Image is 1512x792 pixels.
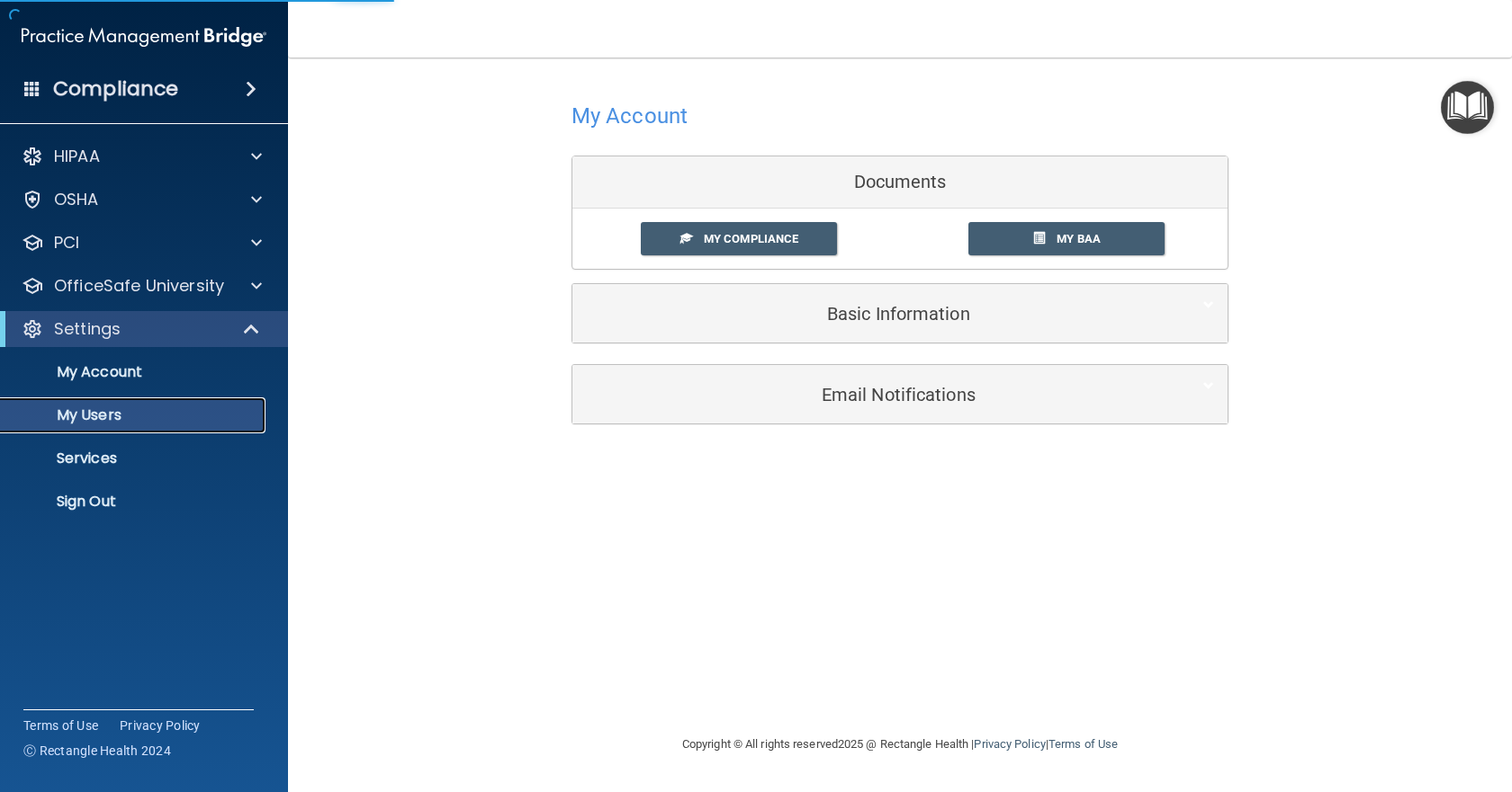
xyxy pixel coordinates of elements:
[22,275,262,297] a: OfficeSafe University
[22,318,261,340] a: Settings
[12,363,257,381] p: My Account
[120,716,201,734] a: Privacy Policy
[1048,737,1118,751] a: Terms of Use
[54,189,99,210] p: OSHA
[974,737,1045,751] a: Privacy Policy
[586,304,1159,324] h5: Basic Information
[54,232,79,254] p: PCI
[54,146,100,167] p: HIPAA
[22,146,262,167] a: HIPAA
[54,275,224,297] p: OfficeSafe University
[704,232,798,245] span: My Compliance
[53,76,178,102] h4: Compliance
[1441,81,1494,134] button: Open Resource Center
[12,406,257,424] p: My Users
[572,156,1228,209] div: Documents
[1057,232,1101,245] span: My BAA
[586,293,1214,334] a: Basic Information
[23,742,171,760] span: Ⓒ Rectangle Health 2024
[12,493,257,511] p: Sign Out
[54,318,121,340] p: Settings
[23,716,98,734] a: Terms of Use
[571,104,688,128] h4: My Account
[571,716,1228,773] div: Copyright © All rights reserved 2025 @ Rectangle Health | |
[22,19,266,55] img: PMB logo
[586,374,1214,414] a: Email Notifications
[12,449,257,467] p: Services
[586,385,1159,405] h5: Email Notifications
[22,189,262,210] a: OSHA
[22,232,262,254] a: PCI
